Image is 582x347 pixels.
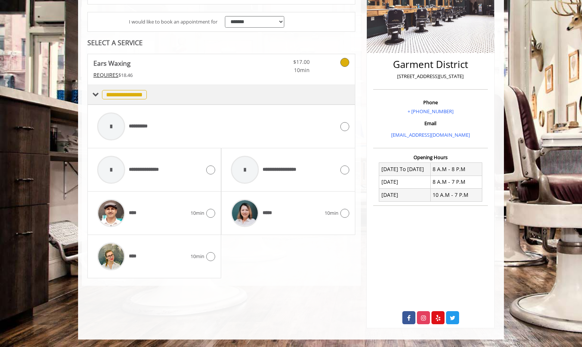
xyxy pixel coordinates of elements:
[375,100,486,105] h3: Phone
[129,18,217,26] span: I would like to book an appointment for
[379,176,431,188] td: [DATE]
[93,71,244,79] div: $18.46
[375,59,486,70] h2: Garment District
[375,121,486,126] h3: Email
[266,58,310,66] span: $17.00
[375,72,486,80] p: [STREET_ADDRESS][US_STATE]
[191,252,204,260] span: 10min
[325,209,338,217] span: 10min
[430,176,482,188] td: 8 A.M - 7 P.M
[93,71,118,78] span: This service needs some Advance to be paid before we block your appointment
[391,131,470,138] a: [EMAIL_ADDRESS][DOMAIN_NAME]
[430,189,482,201] td: 10 A.M - 7 P.M
[430,163,482,176] td: 8 A.M - 8 P.M
[93,58,131,68] b: Ears Waxing
[408,108,453,115] a: + [PHONE_NUMBER]
[87,39,355,46] div: SELECT A SERVICE
[266,66,310,74] span: 10min
[373,155,488,160] h3: Opening Hours
[379,163,431,176] td: [DATE] To [DATE]
[191,209,204,217] span: 10min
[379,189,431,201] td: [DATE]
